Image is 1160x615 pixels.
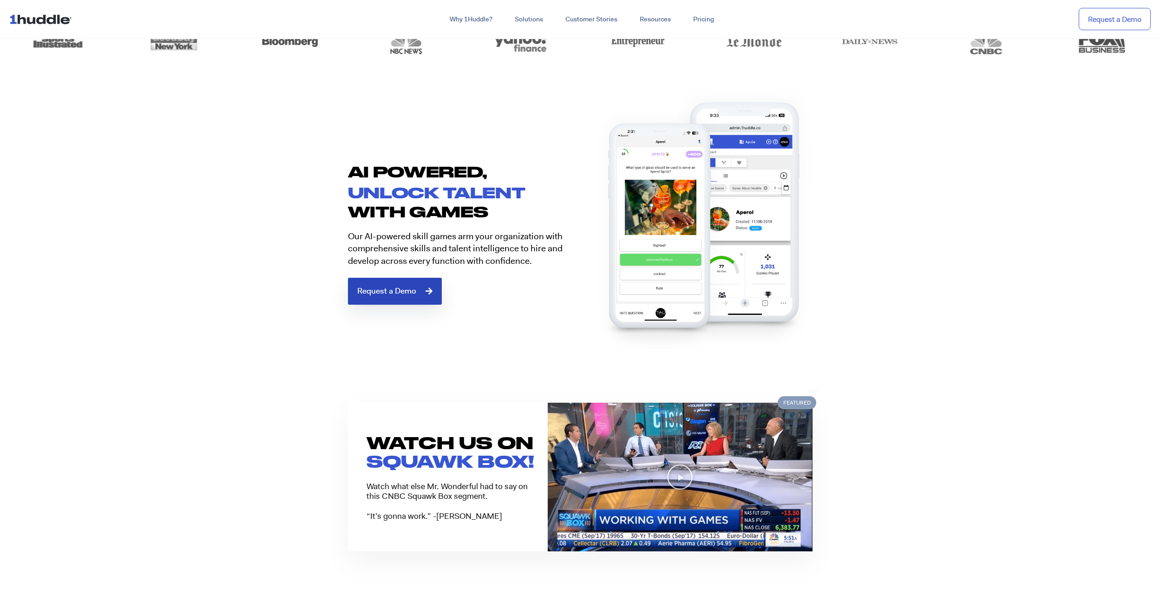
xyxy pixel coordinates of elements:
[928,29,1044,54] div: 1 of 12
[812,29,928,54] div: 12 of 12
[1044,29,1160,54] a: logo_fox
[464,29,580,54] a: logo_yahoo
[667,464,693,490] div: Play Video
[1079,8,1151,31] a: Request a Demo
[367,451,548,472] h3: SQUAWK BOX!
[367,510,529,522] p: “It’s gonna work.” -[PERSON_NAME]
[953,29,1018,54] img: logo_cnbc
[554,11,629,28] a: Customer Stories
[116,29,232,54] a: logo_goodday
[232,29,348,54] a: logo_bloomberg
[696,29,812,54] div: 11 of 12
[367,432,548,454] h3: WATCH US ON
[580,29,696,54] a: logo_entrepreneur
[464,29,580,54] div: 9 of 12
[348,204,580,219] h2: with games
[26,29,91,54] img: logo_sports
[1044,29,1160,54] div: 2 of 12
[696,29,812,54] a: logo_lemonde
[682,11,725,28] a: Pricing
[580,29,696,54] div: 10 of 12
[837,29,902,54] img: logo_dailynews
[721,29,786,54] img: logo_lemonde
[348,29,464,54] div: 8 of 12
[489,29,554,54] img: logo_yahoo
[348,162,580,181] h2: AI POWERED,
[348,278,442,305] a: Request a Demo
[348,230,573,268] p: Our AI-powered skill games arm your organization with comprehensive skills and talent intelligenc...
[439,11,504,28] a: Why 1Huddle?
[504,11,554,28] a: Solutions
[257,29,322,54] img: logo_bloomberg
[374,29,439,54] img: logo_nbc
[116,29,232,54] div: 6 of 12
[357,287,416,295] span: Request a Demo
[605,29,670,54] img: logo_entrepreneur
[928,29,1044,54] a: logo_cnbc
[367,482,529,501] p: Watch what else Mr. Wonderful had to say on this CNBC Squawk Box segment.
[629,11,682,28] a: Resources
[232,29,348,54] div: 7 of 12
[348,185,580,200] h2: unlock talent
[141,29,206,54] img: logo_goodday
[812,29,928,54] a: logo_dailynews
[1069,29,1134,54] img: logo_fox
[778,396,816,409] span: Featured
[348,29,464,54] a: logo_nbc
[9,10,76,28] img: ...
